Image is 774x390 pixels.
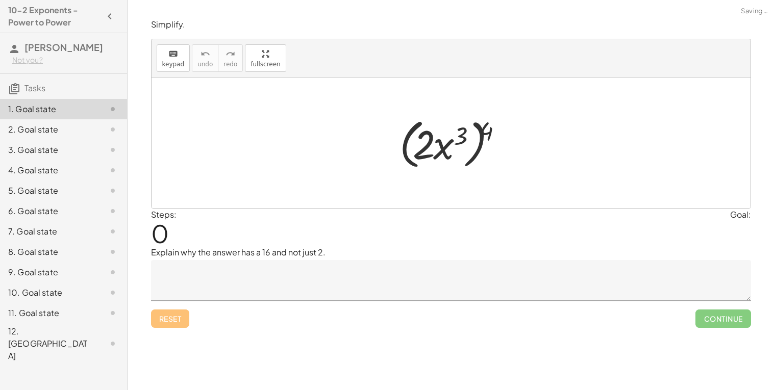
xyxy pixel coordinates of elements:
span: Saving… [741,6,768,16]
div: Goal: [730,209,751,221]
div: 3. Goal state [8,144,90,156]
span: 0 [151,218,169,249]
div: 5. Goal state [8,185,90,197]
i: Task not started. [107,103,119,115]
i: Task not started. [107,307,119,319]
div: 2. Goal state [8,123,90,136]
i: Task not started. [107,123,119,136]
span: fullscreen [251,61,280,68]
span: keypad [162,61,185,68]
span: Tasks [24,83,45,93]
button: keyboardkeypad [157,44,190,72]
i: Task not started. [107,287,119,299]
div: 6. Goal state [8,205,90,217]
p: Explain why the answer has a 16 and not just 2. [151,246,751,258]
div: Not you? [12,55,119,65]
i: Task not started. [107,266,119,278]
button: undoundo [192,44,218,72]
i: Task not started. [107,337,119,350]
button: redoredo [218,44,243,72]
i: Task not started. [107,205,119,217]
label: Steps: [151,209,177,220]
div: 8. Goal state [8,246,90,258]
i: Task not started. [107,164,119,176]
i: Task not started. [107,225,119,238]
div: 9. Goal state [8,266,90,278]
div: 7. Goal state [8,225,90,238]
div: 10. Goal state [8,287,90,299]
i: undo [201,48,210,60]
div: 4. Goal state [8,164,90,176]
button: fullscreen [245,44,286,72]
i: Task not started. [107,185,119,197]
h4: 10-2 Exponents - Power to Power [8,4,101,29]
span: [PERSON_NAME] [24,41,103,53]
i: keyboard [168,48,178,60]
div: 12. [GEOGRAPHIC_DATA] [8,325,90,362]
p: Simplify. [151,19,751,31]
i: redo [226,48,235,60]
div: 1. Goal state [8,103,90,115]
span: redo [223,61,237,68]
i: Task not started. [107,246,119,258]
i: Task not started. [107,144,119,156]
div: 11. Goal state [8,307,90,319]
span: undo [197,61,213,68]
